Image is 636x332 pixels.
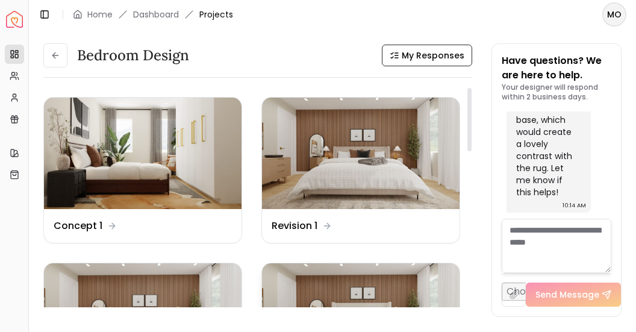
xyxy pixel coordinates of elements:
[54,219,102,233] dd: Concept 1
[44,98,242,209] img: Concept 1
[43,97,242,243] a: Concept 1Concept 1
[382,45,472,66] button: My Responses
[133,8,179,20] a: Dashboard
[6,11,23,28] a: Spacejoy
[87,8,113,20] a: Home
[77,46,189,65] h3: Bedroom Design
[402,49,464,61] span: My Responses
[502,54,611,83] p: Have questions? We are here to help.
[73,8,233,20] nav: breadcrumb
[603,4,625,25] span: MO
[262,98,460,209] img: Revision 1
[272,219,317,233] dd: Revision 1
[199,8,233,20] span: Projects
[502,83,611,102] p: Your designer will respond within 2 business days.
[563,199,586,211] div: 10:14 AM
[602,2,626,27] button: MO
[261,97,460,243] a: Revision 1Revision 1
[6,11,23,28] img: Spacejoy Logo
